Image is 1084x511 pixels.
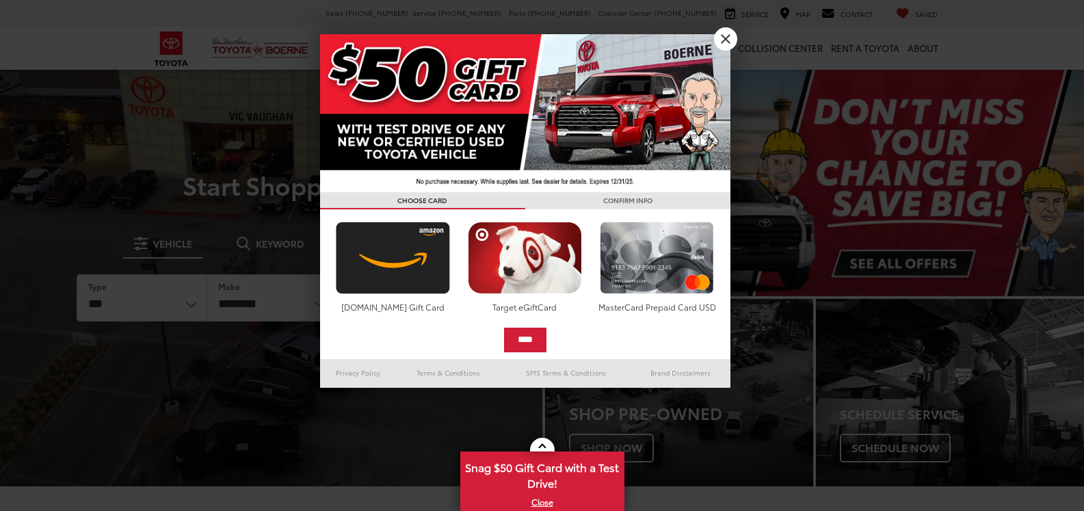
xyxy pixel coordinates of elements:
[501,365,631,381] a: SMS Terms & Conditions
[596,301,717,313] div: MasterCard Prepaid Card USD
[332,222,453,294] img: amazoncard.png
[332,301,453,313] div: [DOMAIN_NAME] Gift Card
[596,222,717,294] img: mastercard.png
[464,222,585,294] img: targetcard.png
[462,453,623,495] span: Snag $50 Gift Card with a Test Drive!
[320,192,525,209] h3: CHOOSE CARD
[320,34,730,192] img: 42635_top_851395.jpg
[320,365,397,381] a: Privacy Policy
[631,365,730,381] a: Brand Disclaimers
[396,365,501,381] a: Terms & Conditions
[464,301,585,313] div: Target eGiftCard
[525,192,730,209] h3: CONFIRM INFO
